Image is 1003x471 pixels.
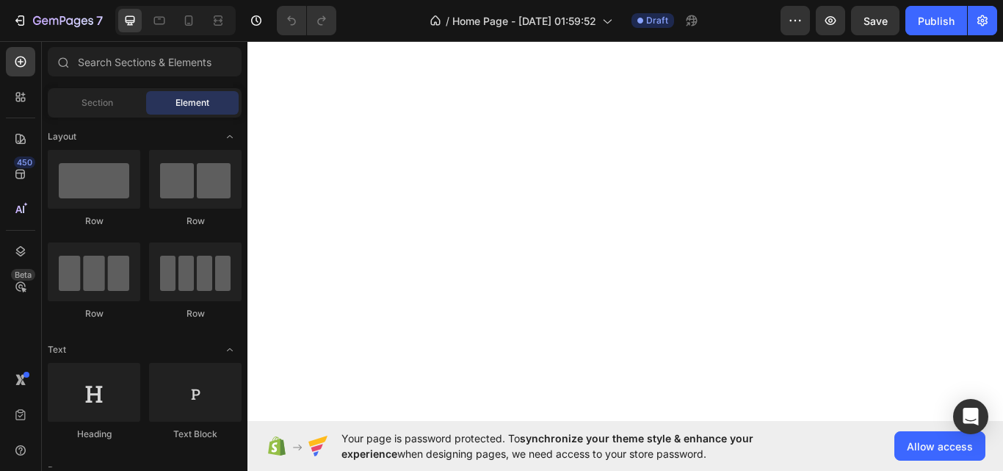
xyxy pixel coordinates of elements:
[863,15,888,27] span: Save
[218,338,242,362] span: Toggle open
[905,6,967,35] button: Publish
[646,14,668,27] span: Draft
[149,307,242,320] div: Row
[277,6,336,35] div: Undo/Redo
[851,6,899,35] button: Save
[918,13,955,29] div: Publish
[82,96,113,109] span: Section
[14,157,35,168] div: 450
[48,307,140,320] div: Row
[6,6,109,35] button: 7
[48,215,140,228] div: Row
[341,432,753,460] span: synchronize your theme style & enhance your experience
[96,12,103,29] p: 7
[953,399,988,434] div: Open Intercom Messenger
[247,37,1003,425] iframe: Design area
[149,428,242,441] div: Text Block
[149,215,242,228] div: Row
[446,13,449,29] span: /
[175,96,209,109] span: Element
[48,343,66,356] span: Text
[894,431,985,461] button: Allow access
[341,431,811,461] span: Your page is password protected. To when designing pages, we need access to your store password.
[11,269,35,281] div: Beta
[218,125,242,148] span: Toggle open
[452,13,596,29] span: Home Page - [DATE] 01:59:52
[48,130,76,143] span: Layout
[48,47,242,76] input: Search Sections & Elements
[907,439,973,454] span: Allow access
[48,428,140,441] div: Heading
